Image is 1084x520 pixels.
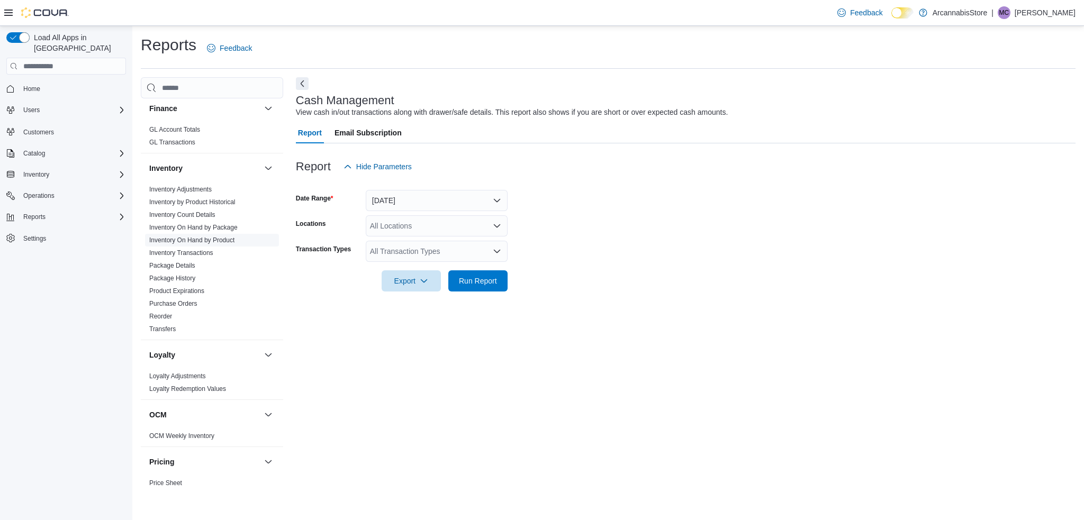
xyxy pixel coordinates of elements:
[149,372,206,380] span: Loyalty Adjustments
[21,7,69,18] img: Cova
[30,32,126,53] span: Load All Apps in [GEOGRAPHIC_DATA]
[19,83,44,95] a: Home
[933,6,988,19] p: ArcannabisStore
[19,189,59,202] button: Operations
[23,85,40,93] span: Home
[6,77,126,273] nav: Complex example
[448,270,508,291] button: Run Report
[23,106,40,114] span: Users
[891,7,914,19] input: Dark Mode
[19,232,50,245] a: Settings
[19,168,126,181] span: Inventory
[296,245,351,253] label: Transaction Types
[149,385,226,393] a: Loyalty Redemption Values
[149,457,260,467] button: Pricing
[999,6,1009,19] span: MC
[19,147,126,160] span: Catalog
[149,103,260,114] button: Finance
[149,163,260,174] button: Inventory
[149,224,238,231] a: Inventory On Hand by Package
[2,167,130,182] button: Inventory
[149,274,195,282] span: Package History
[2,209,130,224] button: Reports
[356,161,412,172] span: Hide Parameters
[19,211,50,223] button: Reports
[149,126,200,133] a: GL Account Totals
[19,189,126,202] span: Operations
[23,170,49,179] span: Inventory
[296,107,728,118] div: View cash in/out transactions along with drawer/safe details. This report also shows if you are s...
[296,220,326,228] label: Locations
[149,432,214,440] a: OCM Weekly Inventory
[149,325,176,333] a: Transfers
[339,156,416,177] button: Hide Parameters
[149,457,174,467] h3: Pricing
[149,139,195,146] a: GL Transactions
[141,183,283,340] div: Inventory
[262,349,275,361] button: Loyalty
[149,223,238,232] span: Inventory On Hand by Package
[149,249,213,257] a: Inventory Transactions
[382,270,441,291] button: Export
[296,160,331,173] h3: Report
[149,185,212,194] span: Inventory Adjustments
[296,77,309,90] button: Next
[298,122,322,143] span: Report
[149,479,182,487] a: Price Sheet
[388,270,435,291] span: Export
[149,275,195,282] a: Package History
[2,81,130,96] button: Home
[19,126,58,139] a: Customers
[141,477,283,494] div: Pricing
[23,128,54,136] span: Customers
[141,370,283,399] div: Loyalty
[23,213,46,221] span: Reports
[203,38,256,59] a: Feedback
[23,149,45,158] span: Catalog
[493,247,501,256] button: Open list of options
[149,312,172,321] span: Reorder
[149,198,236,206] a: Inventory by Product Historical
[23,191,55,200] span: Operations
[2,188,130,203] button: Operations
[19,232,126,245] span: Settings
[220,43,252,53] span: Feedback
[335,122,402,143] span: Email Subscription
[2,146,130,161] button: Catalog
[262,162,275,175] button: Inventory
[19,168,53,181] button: Inventory
[2,231,130,246] button: Settings
[149,236,234,244] span: Inventory On Hand by Product
[149,350,260,360] button: Loyalty
[998,6,1010,19] div: Matt Chernoff
[149,287,204,295] a: Product Expirations
[366,190,508,211] button: [DATE]
[296,94,394,107] h3: Cash Management
[149,313,172,320] a: Reorder
[19,104,126,116] span: Users
[19,82,126,95] span: Home
[149,211,215,218] a: Inventory Count Details
[19,211,126,223] span: Reports
[149,103,177,114] h3: Finance
[141,34,196,56] h1: Reports
[149,125,200,134] span: GL Account Totals
[149,261,195,270] span: Package Details
[19,147,49,160] button: Catalog
[149,186,212,193] a: Inventory Adjustments
[149,372,206,380] a: Loyalty Adjustments
[262,455,275,468] button: Pricing
[149,236,234,244] a: Inventory On Hand by Product
[23,234,46,243] span: Settings
[296,194,333,203] label: Date Range
[141,123,283,153] div: Finance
